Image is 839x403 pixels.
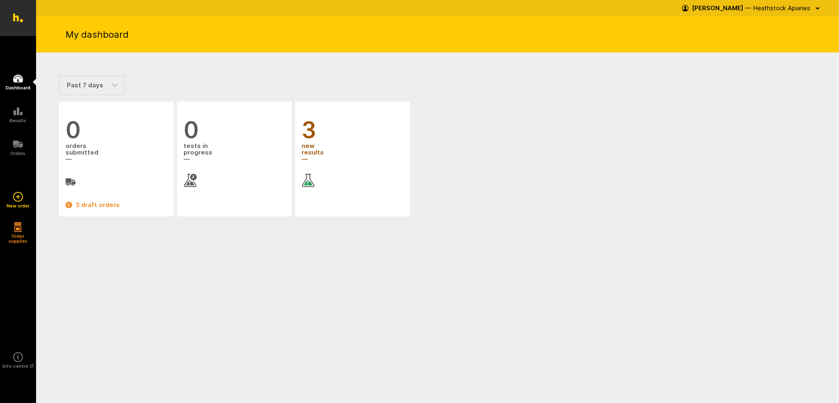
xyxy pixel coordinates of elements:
[11,151,26,156] h5: Orders
[7,203,30,208] h5: New order
[184,142,285,164] span: tests in progress
[302,118,403,142] span: 3
[302,142,403,164] span: new results
[66,28,129,41] h1: My dashboard
[66,118,167,142] span: 0
[66,142,167,164] span: orders submitted
[66,200,167,210] a: 3 draft orders
[10,118,27,123] h5: Results
[302,118,403,187] a: 3 newresults
[692,4,744,12] strong: [PERSON_NAME]
[6,85,30,90] h5: Dashboard
[6,234,30,244] h5: Order supplies
[184,118,285,142] span: 0
[66,118,167,187] a: 0 orderssubmitted
[184,118,285,187] a: 0 tests inprogress
[2,364,34,369] h5: Info centre
[745,4,810,12] span: — Heathstock Apiaries
[682,2,823,15] button: [PERSON_NAME] — Heathstock Apiaries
